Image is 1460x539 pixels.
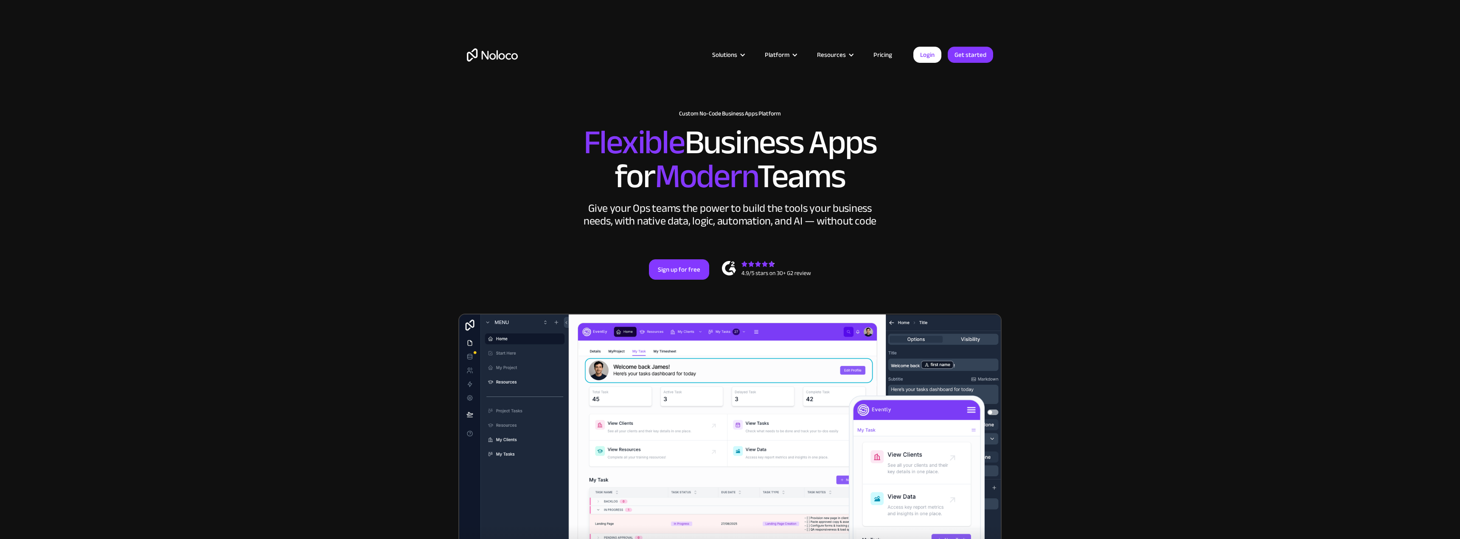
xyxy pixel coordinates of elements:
h1: Custom No-Code Business Apps Platform [467,110,993,117]
a: Get started [948,47,993,63]
div: Resources [817,49,846,60]
div: Give your Ops teams the power to build the tools your business needs, with native data, logic, au... [581,202,879,227]
div: Platform [765,49,789,60]
a: Pricing [863,49,903,60]
div: Platform [754,49,806,60]
span: Flexible [584,111,685,174]
div: Solutions [702,49,754,60]
div: Solutions [712,49,737,60]
a: home [467,48,518,62]
span: Modern [655,145,757,208]
a: Sign up for free [649,259,709,280]
h2: Business Apps for Teams [467,126,993,194]
a: Login [913,47,941,63]
div: Resources [806,49,863,60]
